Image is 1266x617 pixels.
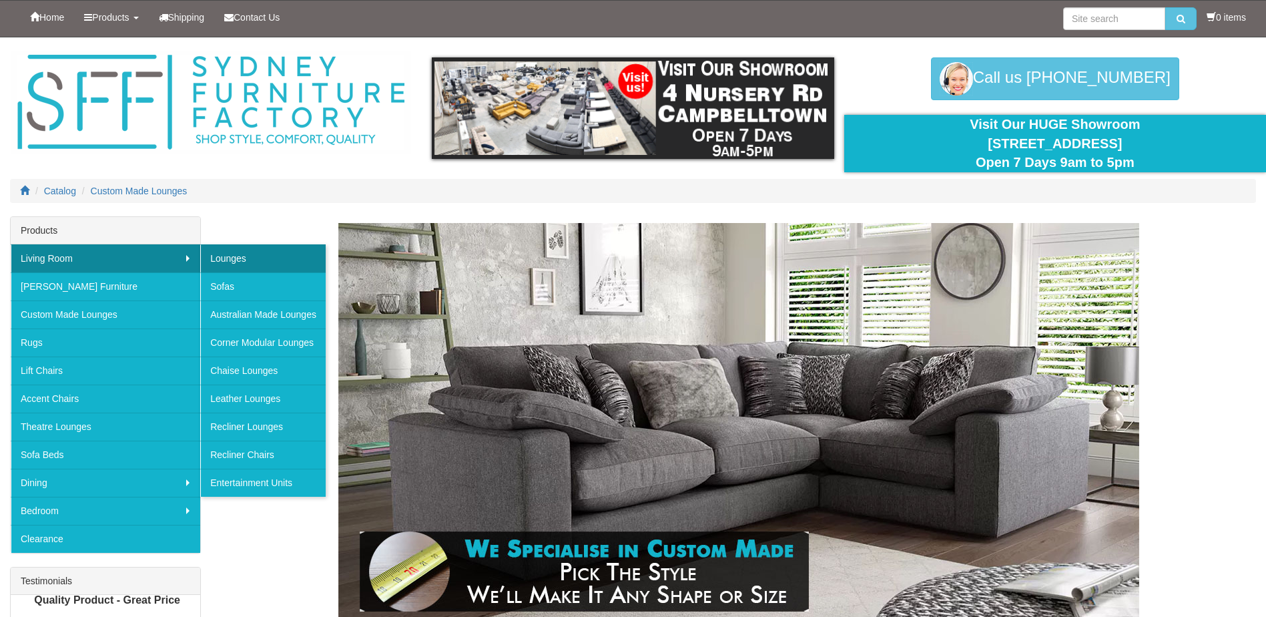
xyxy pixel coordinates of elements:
span: Products [92,12,129,23]
a: Clearance [11,525,200,553]
a: Bedroom [11,497,200,525]
a: Custom Made Lounges [91,186,188,196]
a: Entertainment Units [200,469,326,497]
a: Sofas [200,272,326,300]
a: Recliner Lounges [200,413,326,441]
a: Australian Made Lounges [200,300,326,329]
a: Leather Lounges [200,385,326,413]
a: Theatre Lounges [11,413,200,441]
b: Quality Product - Great Price [34,595,180,606]
div: Products [11,217,200,244]
span: Contact Us [234,12,280,23]
a: [PERSON_NAME] Furniture [11,272,200,300]
a: Recliner Chairs [200,441,326,469]
a: Contact Us [214,1,290,34]
a: Shipping [149,1,215,34]
a: Home [20,1,74,34]
a: Products [74,1,148,34]
div: Testimonials [11,568,200,595]
a: Custom Made Lounges [11,300,200,329]
a: Living Room [11,244,200,272]
img: Sydney Furniture Factory [11,51,411,154]
a: Dining [11,469,200,497]
li: 0 items [1207,11,1246,24]
a: Chaise Lounges [200,357,326,385]
a: Lift Chairs [11,357,200,385]
span: Home [39,12,64,23]
a: Corner Modular Lounges [200,329,326,357]
img: showroom.gif [432,57,834,159]
span: Shipping [168,12,205,23]
a: Accent Chairs [11,385,200,413]
a: Sofa Beds [11,441,200,469]
a: Rugs [11,329,200,357]
a: Catalog [44,186,76,196]
div: Visit Our HUGE Showroom [STREET_ADDRESS] Open 7 Days 9am to 5pm [854,115,1256,172]
a: Lounges [200,244,326,272]
input: Site search [1063,7,1165,30]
